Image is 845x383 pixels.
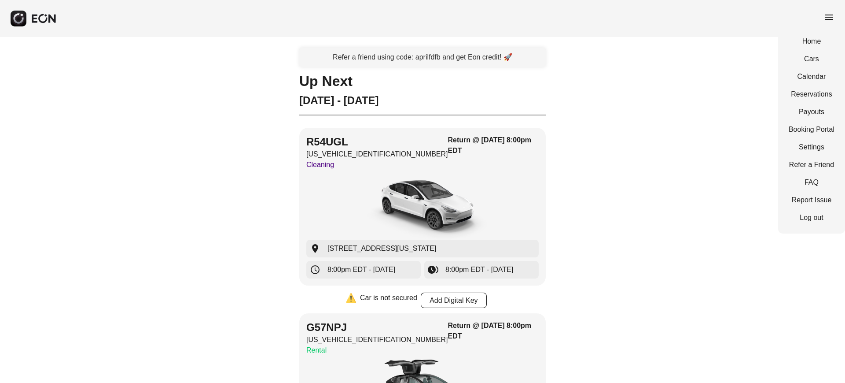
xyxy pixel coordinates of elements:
[421,293,487,308] button: Add Digital Key
[448,320,539,342] h3: Return @ [DATE] 8:00pm EDT
[310,264,320,275] span: schedule
[445,264,513,275] span: 8:00pm EDT - [DATE]
[310,243,320,254] span: location_on
[789,89,834,100] a: Reservations
[789,124,834,135] a: Booking Portal
[789,36,834,47] a: Home
[356,174,489,240] img: car
[327,264,395,275] span: 8:00pm EDT - [DATE]
[345,293,356,308] div: ⚠️
[789,54,834,64] a: Cars
[428,264,438,275] span: browse_gallery
[789,177,834,188] a: FAQ
[448,135,539,156] h3: Return @ [DATE] 8:00pm EDT
[789,212,834,223] a: Log out
[360,293,417,308] div: Car is not secured
[306,345,448,356] p: Rental
[327,243,436,254] span: [STREET_ADDRESS][US_STATE]
[299,128,546,286] button: R54UGL[US_VEHICLE_IDENTIFICATION_NUMBER]CleaningReturn @ [DATE] 8:00pm EDTcar[STREET_ADDRESS][US_...
[789,107,834,117] a: Payouts
[306,149,448,160] p: [US_VEHICLE_IDENTIFICATION_NUMBER]
[789,142,834,152] a: Settings
[306,320,448,335] h2: G57NPJ
[789,195,834,205] a: Report Issue
[824,12,834,22] span: menu
[299,76,546,86] h1: Up Next
[299,48,546,67] a: Refer a friend using code: aprilfdfb and get Eon credit! 🚀
[789,160,834,170] a: Refer a Friend
[306,335,448,345] p: [US_VEHICLE_IDENTIFICATION_NUMBER]
[306,135,448,149] h2: R54UGL
[789,71,834,82] a: Calendar
[299,93,546,108] h2: [DATE] - [DATE]
[306,160,448,170] p: Cleaning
